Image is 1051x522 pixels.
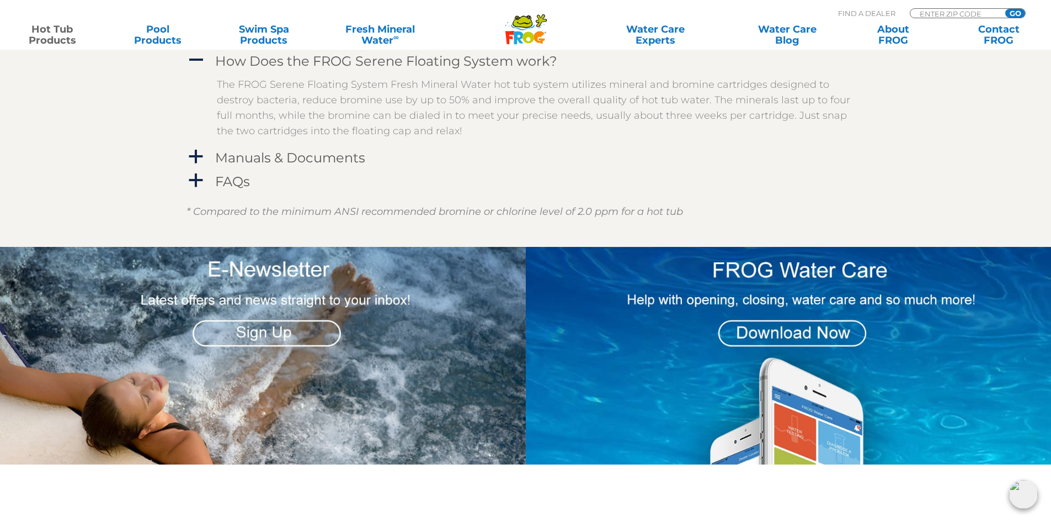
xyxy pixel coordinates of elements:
a: a FAQs [186,171,865,192]
h4: Manuals & Documents [215,150,365,165]
em: * Compared to the minimum ANSI recommended bromine or chlorine level of 2.0 ppm for a hot tub [186,205,683,218]
h4: FAQs [215,174,250,189]
a: AboutFROG [852,24,934,46]
img: openIcon [1009,480,1038,509]
p: The FROG Serene Floating System Fresh Mineral Water hot tub system utilizes mineral and bromine c... [217,77,851,139]
h4: How Does the FROG Serene Floating System work? [215,54,557,68]
a: Hot TubProducts [11,24,93,46]
a: Fresh MineralWater∞ [328,24,431,46]
span: a [188,172,204,189]
input: GO [1005,9,1025,18]
a: a Manuals & Documents [186,147,865,168]
input: Zip Code Form [919,9,993,18]
a: ContactFROG [958,24,1040,46]
a: Water CareBlog [746,24,828,46]
a: PoolProducts [117,24,199,46]
span: a [188,149,204,165]
a: Water CareExperts [589,24,722,46]
a: A How Does the FROG Serene Floating System work? [186,51,865,71]
p: Find A Dealer [838,8,895,18]
a: Swim SpaProducts [223,24,305,46]
sup: ∞ [393,33,399,41]
span: A [188,52,204,68]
